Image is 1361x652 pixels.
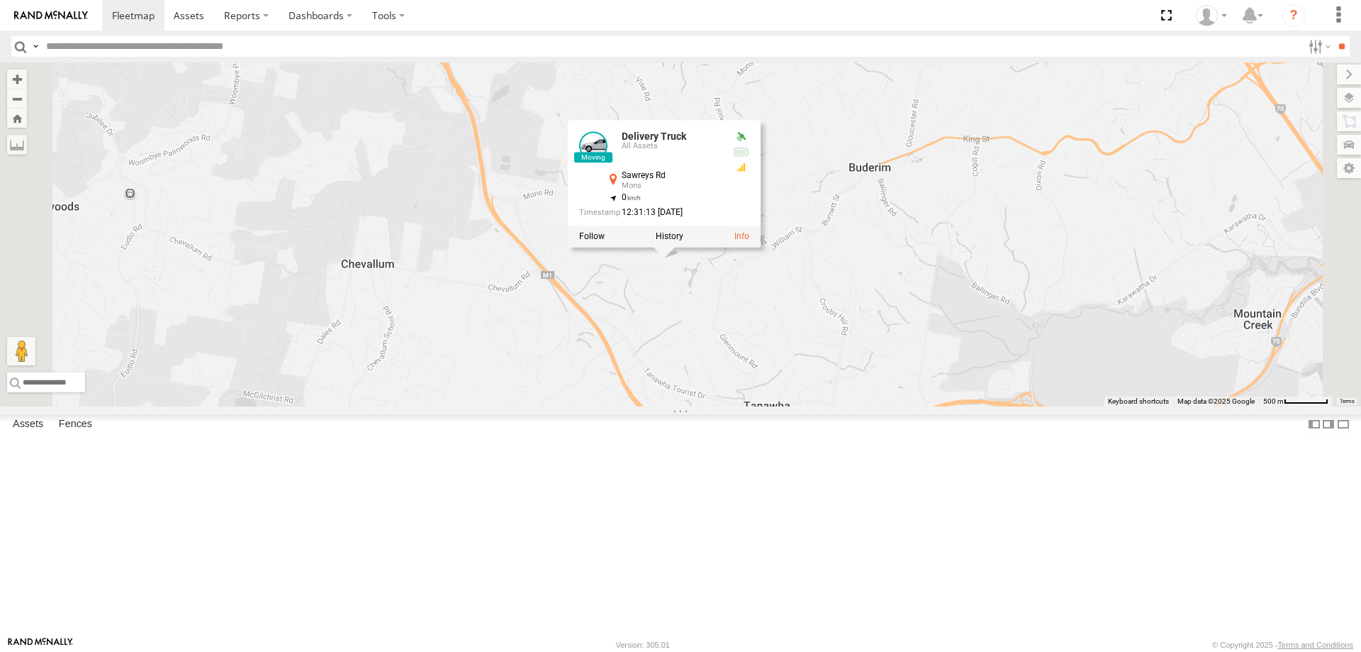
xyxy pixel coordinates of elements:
[30,36,41,57] label: Search Query
[579,131,607,160] a: View Asset Details
[52,414,99,434] label: Fences
[1212,641,1353,649] div: © Copyright 2025 -
[622,142,721,150] div: All Assets
[1307,414,1321,435] label: Dock Summary Table to the Left
[616,641,670,649] div: Version: 305.01
[1177,397,1255,405] span: Map data ©2025 Google
[1108,397,1169,407] button: Keyboard shortcuts
[622,182,721,190] div: Mons
[7,135,27,155] label: Measure
[1263,397,1284,405] span: 500 m
[732,131,749,143] div: Valid GPS Fix
[7,337,35,365] button: Drag Pegman onto the map to open Street View
[1282,4,1305,27] i: ?
[1303,36,1333,57] label: Search Filter Options
[14,11,88,21] img: rand-logo.svg
[1337,158,1361,178] label: Map Settings
[1321,414,1335,435] label: Dock Summary Table to the Right
[622,192,641,202] span: 0
[1278,641,1353,649] a: Terms and Conditions
[734,231,749,241] a: View Asset Details
[7,109,27,128] button: Zoom Home
[732,146,749,158] div: No voltage information received from this device.
[1259,397,1333,407] button: Map scale: 500 m per 59 pixels
[579,231,605,241] label: Realtime tracking of Asset
[622,131,686,142] a: Delivery Truck
[656,231,683,241] label: View Asset History
[732,162,749,173] div: GSM Signal = 3
[8,638,73,652] a: Visit our Website
[1191,5,1232,26] div: Laura Van Bruggen
[7,89,27,109] button: Zoom out
[1340,399,1355,404] a: Terms
[1336,414,1350,435] label: Hide Summary Table
[6,414,50,434] label: Assets
[7,70,27,89] button: Zoom in
[622,171,721,180] div: Sawreys Rd
[579,208,721,217] div: Date/time of location update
